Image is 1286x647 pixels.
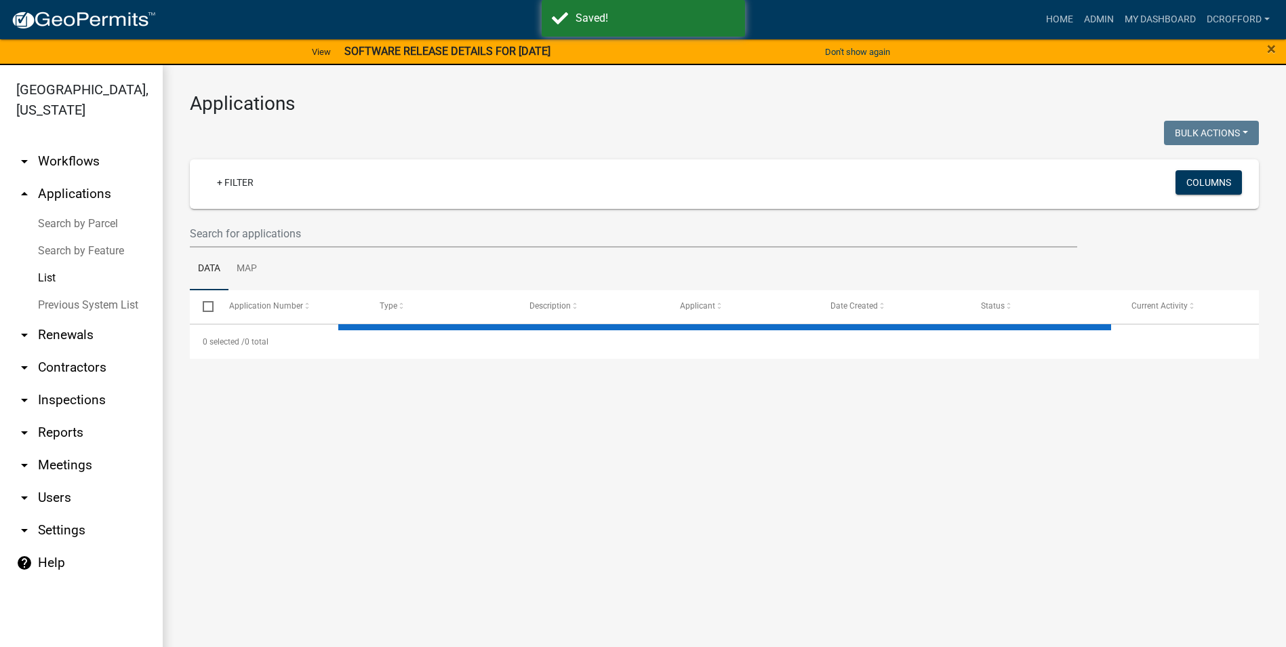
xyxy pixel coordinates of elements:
[16,522,33,538] i: arrow_drop_down
[306,41,336,63] a: View
[1119,290,1269,323] datatable-header-cell: Current Activity
[216,290,366,323] datatable-header-cell: Application Number
[1131,301,1188,311] span: Current Activity
[190,92,1259,115] h3: Applications
[1201,7,1275,33] a: dcrofford
[190,220,1077,248] input: Search for applications
[16,555,33,571] i: help
[16,359,33,376] i: arrow_drop_down
[16,186,33,202] i: arrow_drop_up
[203,337,245,347] span: 0 selected /
[228,248,265,291] a: Map
[206,170,264,195] a: + Filter
[818,290,968,323] datatable-header-cell: Date Created
[1119,7,1201,33] a: My Dashboard
[517,290,667,323] datatable-header-cell: Description
[344,45,550,58] strong: SOFTWARE RELEASE DETAILS FOR [DATE]
[820,41,896,63] button: Don't show again
[830,301,878,311] span: Date Created
[366,290,517,323] datatable-header-cell: Type
[576,10,735,26] div: Saved!
[16,153,33,170] i: arrow_drop_down
[190,248,228,291] a: Data
[16,457,33,473] i: arrow_drop_down
[16,392,33,408] i: arrow_drop_down
[16,327,33,343] i: arrow_drop_down
[1079,7,1119,33] a: Admin
[1267,41,1276,57] button: Close
[190,325,1259,359] div: 0 total
[667,290,818,323] datatable-header-cell: Applicant
[16,490,33,506] i: arrow_drop_down
[1041,7,1079,33] a: Home
[16,425,33,441] i: arrow_drop_down
[529,301,571,311] span: Description
[190,290,216,323] datatable-header-cell: Select
[380,301,397,311] span: Type
[680,301,715,311] span: Applicant
[1176,170,1242,195] button: Columns
[1267,39,1276,58] span: ×
[981,301,1005,311] span: Status
[1164,121,1259,145] button: Bulk Actions
[968,290,1119,323] datatable-header-cell: Status
[229,301,303,311] span: Application Number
